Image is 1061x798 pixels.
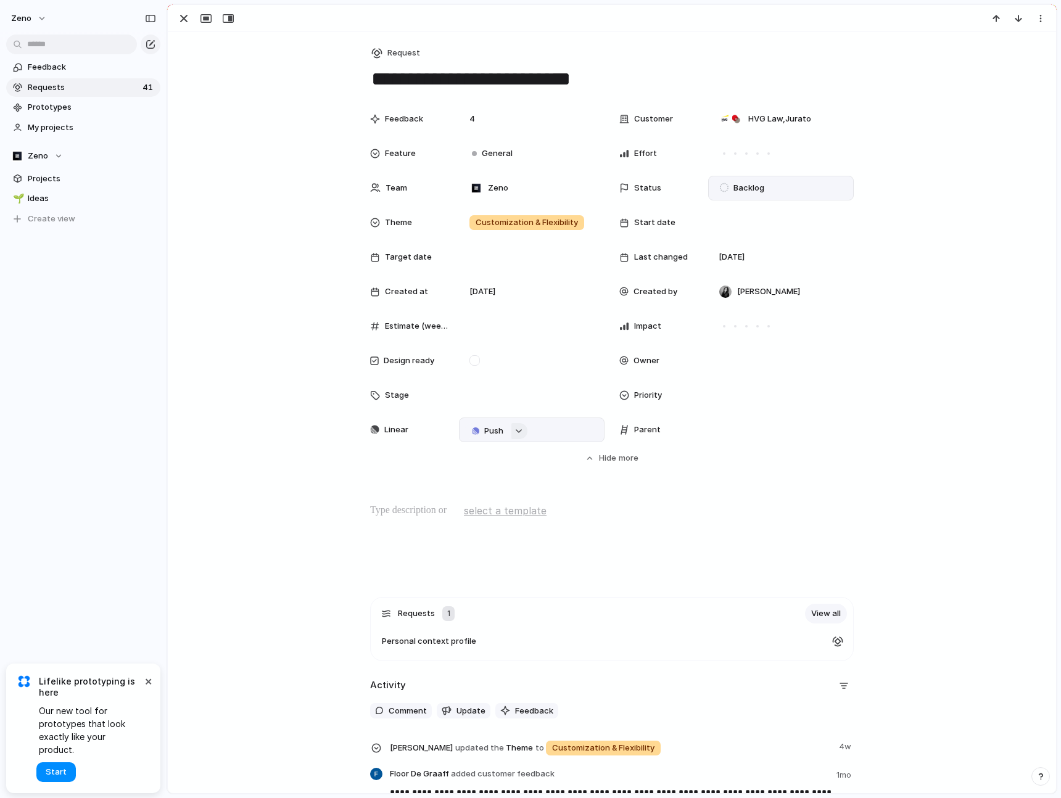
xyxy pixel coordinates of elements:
[11,12,31,25] span: Zeno
[370,703,432,719] button: Comment
[385,147,416,160] span: Feature
[390,768,555,780] span: Floor De Graaff
[384,424,408,436] span: Linear
[385,113,423,125] span: Feedback
[634,424,661,436] span: Parent
[28,101,156,113] span: Prototypes
[385,216,412,229] span: Theme
[488,182,508,194] span: Zeno
[28,192,156,205] span: Ideas
[451,768,555,778] span: added customer feedback
[385,286,428,298] span: Created at
[464,423,510,439] button: Push
[141,673,155,688] button: Dismiss
[6,170,160,188] a: Projects
[6,78,160,97] a: Requests41
[384,355,434,367] span: Design ready
[382,635,476,648] span: Personal context profile
[634,182,661,194] span: Status
[39,676,142,698] span: Lifelike prototyping is here
[476,216,578,229] span: Customization & Flexibility
[28,121,156,134] span: My projects
[634,355,659,367] span: Owner
[39,704,142,756] span: Our new tool for prototypes that look exactly like your product.
[387,47,420,59] span: Request
[634,286,677,298] span: Created by
[11,192,23,205] button: 🌱
[437,703,490,719] button: Update
[28,173,156,185] span: Projects
[464,113,480,125] span: 4
[484,425,503,437] span: Push
[385,251,432,263] span: Target date
[634,216,675,229] span: Start date
[836,769,854,781] span: 1mo
[398,607,435,620] span: Requests
[719,251,745,263] span: [DATE]
[6,98,160,117] a: Prototypes
[28,81,139,94] span: Requests
[28,61,156,73] span: Feedback
[456,705,485,717] span: Update
[6,147,160,165] button: Zeno
[6,210,160,228] button: Create view
[634,389,662,401] span: Priority
[28,213,75,225] span: Create view
[469,286,495,298] span: [DATE]
[733,182,764,194] span: Backlog
[462,501,548,520] button: select a template
[36,762,76,782] button: Start
[389,705,427,717] span: Comment
[634,251,688,263] span: Last changed
[46,766,67,778] span: Start
[634,113,673,125] span: Customer
[13,192,22,206] div: 🌱
[442,606,455,621] div: 1
[370,678,406,693] h2: Activity
[748,113,811,125] span: HVG Law , Jurato
[390,738,832,757] span: Theme
[634,147,657,160] span: Effort
[390,742,453,754] span: [PERSON_NAME]
[6,189,160,208] a: 🌱Ideas
[142,81,155,94] span: 41
[737,286,800,298] span: [PERSON_NAME]
[385,320,449,332] span: Estimate (weeks)
[495,703,558,719] button: Feedback
[619,452,638,464] span: more
[515,705,553,717] span: Feedback
[839,738,854,753] span: 4w
[385,389,409,401] span: Stage
[370,447,854,469] button: Hidemore
[6,58,160,76] a: Feedback
[6,9,53,28] button: Zeno
[455,742,504,754] span: updated the
[805,604,847,623] a: View all
[535,742,544,754] span: to
[634,320,661,332] span: Impact
[369,44,424,62] button: Request
[28,150,48,162] span: Zeno
[6,118,160,137] a: My projects
[464,503,547,518] span: select a template
[386,182,407,194] span: Team
[482,147,513,160] span: General
[552,742,654,754] span: Customization & Flexibility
